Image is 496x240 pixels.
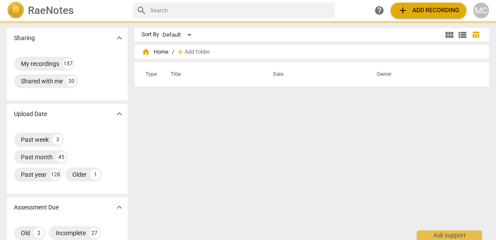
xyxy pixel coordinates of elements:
[21,153,53,161] div: Past month
[7,2,126,19] a: LogoRaeNotes
[66,76,77,86] div: 20
[21,229,30,237] div: Old
[162,28,195,42] div: Default
[150,3,331,17] input: Search
[21,170,47,179] div: Past year
[366,62,480,87] th: Owner
[176,48,185,56] span: add
[7,2,24,19] img: Logo
[113,201,126,214] button: Show more
[21,59,59,68] div: My recordings
[172,49,174,55] span: /
[52,134,63,145] div: 3
[34,228,44,238] div: 2
[63,58,73,69] div: 157
[469,28,482,41] button: Table view
[444,30,455,40] span: view_module
[113,31,126,45] button: Show more
[114,33,125,43] span: expand_more
[160,62,263,87] th: Title
[472,31,480,39] span: table_chart
[21,77,63,86] div: Shared with me
[473,3,489,18] button: MC
[374,5,385,16] span: help
[90,169,101,180] div: 1
[114,109,125,119] span: expand_more
[56,229,86,237] div: Incomplete
[391,3,466,18] button: Upload
[142,48,169,56] span: Home
[185,49,210,55] span: Add folder
[457,30,468,40] span: view_list
[114,202,125,213] span: expand_more
[443,28,456,41] button: Tile view
[113,107,126,120] button: Show more
[89,228,100,238] div: 27
[136,5,147,16] span: search
[72,170,87,179] div: Older
[371,3,387,18] a: Help
[263,62,366,87] th: Date
[138,62,160,87] th: Type
[14,110,47,119] p: Upload Date
[456,28,469,41] button: List view
[14,203,59,212] p: Assessment Due
[417,230,482,240] div: Ask support
[398,5,408,16] span: add
[142,48,150,56] span: home
[21,135,49,144] div: Past week
[398,5,459,16] span: Add recording
[56,152,67,162] div: 45
[28,4,74,17] h2: RaeNotes
[142,31,159,38] div: Sort By
[50,169,61,180] div: 128
[14,34,35,43] p: Sharing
